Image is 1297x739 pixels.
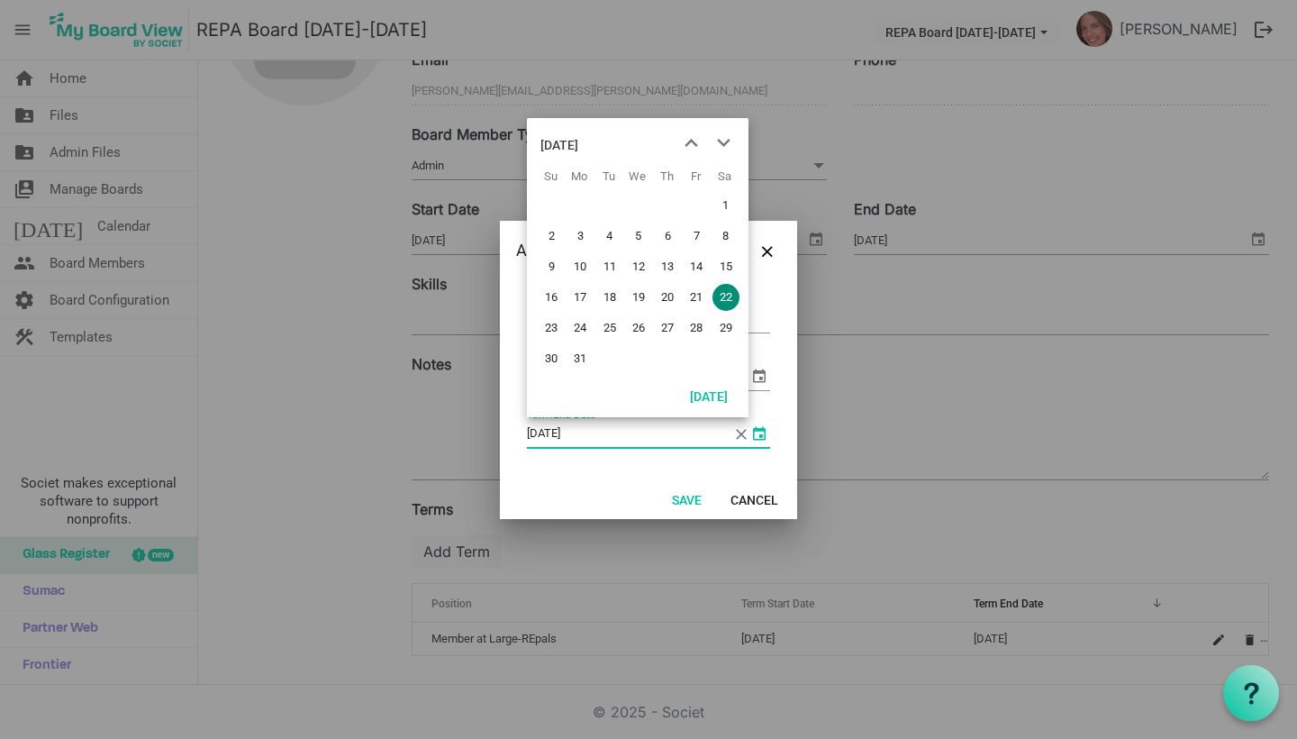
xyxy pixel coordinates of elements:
span: Thursday, August 20, 2026 [654,284,681,311]
span: Friday, August 7, 2026 [683,223,710,250]
span: Monday, August 24, 2026 [567,315,594,342]
span: Saturday, August 22, 2026 [712,284,739,311]
span: Sunday, August 9, 2026 [538,253,565,280]
button: Today [678,383,739,408]
span: Friday, August 28, 2026 [683,315,710,342]
span: Thursday, August 6, 2026 [654,223,681,250]
span: select [748,423,770,444]
th: Sa [711,163,739,190]
span: select [748,365,770,387]
span: Friday, August 21, 2026 [683,284,710,311]
span: Sunday, August 2, 2026 [538,223,565,250]
button: next month [707,127,739,160]
span: Thursday, August 27, 2026 [654,315,681,342]
span: Sunday, August 23, 2026 [538,315,565,342]
span: Tuesday, August 11, 2026 [596,253,623,280]
span: Wednesday, August 12, 2026 [625,253,652,280]
span: Tuesday, August 4, 2026 [596,223,623,250]
div: Dialog edit [500,221,797,519]
span: Monday, August 3, 2026 [567,223,594,250]
div: title [540,127,578,163]
span: Saturday, August 1, 2026 [712,192,739,219]
th: Mo [565,163,594,190]
th: Su [536,163,565,190]
button: previous month [675,127,707,160]
th: Th [652,163,681,190]
td: Saturday, August 22, 2026 [711,282,739,313]
span: Thursday, August 13, 2026 [654,253,681,280]
span: Monday, August 31, 2026 [567,345,594,372]
span: Wednesday, August 26, 2026 [625,315,652,342]
span: Sunday, August 16, 2026 [538,284,565,311]
span: close [732,421,748,448]
div: Add Term [516,237,728,264]
span: Tuesday, August 18, 2026 [596,284,623,311]
th: Tu [594,163,623,190]
span: Sunday, August 30, 2026 [538,345,565,372]
span: Wednesday, August 5, 2026 [625,223,652,250]
span: Tuesday, August 25, 2026 [596,315,623,342]
button: Close [754,237,781,264]
span: Saturday, August 29, 2026 [712,315,739,342]
th: We [623,163,652,190]
span: Wednesday, August 19, 2026 [625,284,652,311]
span: Monday, August 10, 2026 [567,253,594,280]
span: Saturday, August 15, 2026 [712,253,739,280]
span: Friday, August 14, 2026 [683,253,710,280]
span: Monday, August 17, 2026 [567,284,594,311]
span: Saturday, August 8, 2026 [712,223,739,250]
th: Fr [681,163,710,190]
button: Cancel [719,487,790,512]
button: Save [660,487,713,512]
